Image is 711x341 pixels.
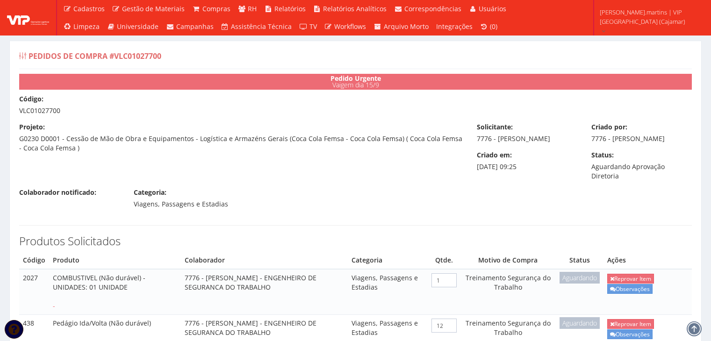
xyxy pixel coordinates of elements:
th: Categoria do Produto [348,252,428,269]
a: Arquivo Morto [370,18,432,36]
td: 2027 [19,269,49,314]
span: (0) [490,22,497,31]
span: Arquivo Morto [384,22,429,31]
td: Treinamento Segurança do Trabalho [460,269,556,314]
th: Produto [49,252,181,269]
div: Vaigem dia 15/9 [19,74,692,90]
span: Universidade [117,22,158,31]
a: Observações [607,284,653,294]
span: Correspondências [404,4,461,13]
label: Criado por: [591,122,627,132]
span: Integrações [436,22,473,31]
div: [DATE] 09:25 [470,150,584,171]
th: Quantidade [428,252,460,269]
span: Limpeza [73,22,100,31]
a: Reprovar Item [607,274,654,284]
th: Status [556,252,603,269]
span: Assistência Técnica [231,22,292,31]
th: Colaborador [181,252,348,269]
span: RH [248,4,257,13]
a: Limpeza [59,18,103,36]
a: Observações [607,329,653,339]
span: Usuários [479,4,506,13]
strong: Pedido Urgente [330,74,381,83]
th: Ações [603,252,692,269]
span: Pedidos de Compra #VLC01027700 [29,51,161,61]
div: G0230 D0001 - Cessão de Mão de Obra e Equipamentos - Logística e Armazéns Gerais (Coca Cola Femsa... [12,122,470,153]
td: Viagens, Passagens e Estadias [348,269,428,314]
div: VLC01027700 [12,94,699,115]
a: TV [295,18,321,36]
div: 7776 - [PERSON_NAME] [584,122,699,143]
label: Criado em: [477,150,512,160]
span: - [53,301,55,310]
a: Reprovar Item [607,319,654,329]
span: Compras [202,4,230,13]
label: Código: [19,94,43,104]
div: Viagens, Passagens e Estadias [127,188,241,209]
a: Integrações [432,18,476,36]
a: Assistência Técnica [217,18,296,36]
label: Status: [591,150,614,160]
h3: Produtos Solicitados [19,235,692,247]
a: Universidade [103,18,163,36]
th: Código [19,252,49,269]
a: Campanhas [162,18,217,36]
a: Workflows [321,18,370,36]
span: Relatórios [274,4,306,13]
label: Projeto: [19,122,45,132]
span: [PERSON_NAME].martins | VIP [GEOGRAPHIC_DATA] (Cajamar) [600,7,699,26]
label: Solicitante: [477,122,513,132]
span: TV [309,22,317,31]
span: Gestão de Materiais [122,4,185,13]
td: COMBUSTIVEL (Não durável) - UNIDADES: 01 UNIDADE [49,269,181,314]
a: (0) [476,18,502,36]
label: Categoria: [134,188,166,197]
span: Workflows [334,22,366,31]
span: Relatórios Analíticos [323,4,387,13]
span: Aguardando [560,272,600,284]
label: Colaborador notificado: [19,188,96,197]
span: Aguardando [560,317,600,329]
td: 7776 - [PERSON_NAME] - ENGENHEIRO DE SEGURANCA DO TRABALHO [181,269,348,314]
th: Motivo de Compra [460,252,556,269]
span: Campanhas [176,22,214,31]
div: 7776 - [PERSON_NAME] [470,122,584,143]
div: Aguardando Aprovação Diretoria [584,150,699,181]
span: Cadastros [73,4,105,13]
img: logo [7,11,49,25]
